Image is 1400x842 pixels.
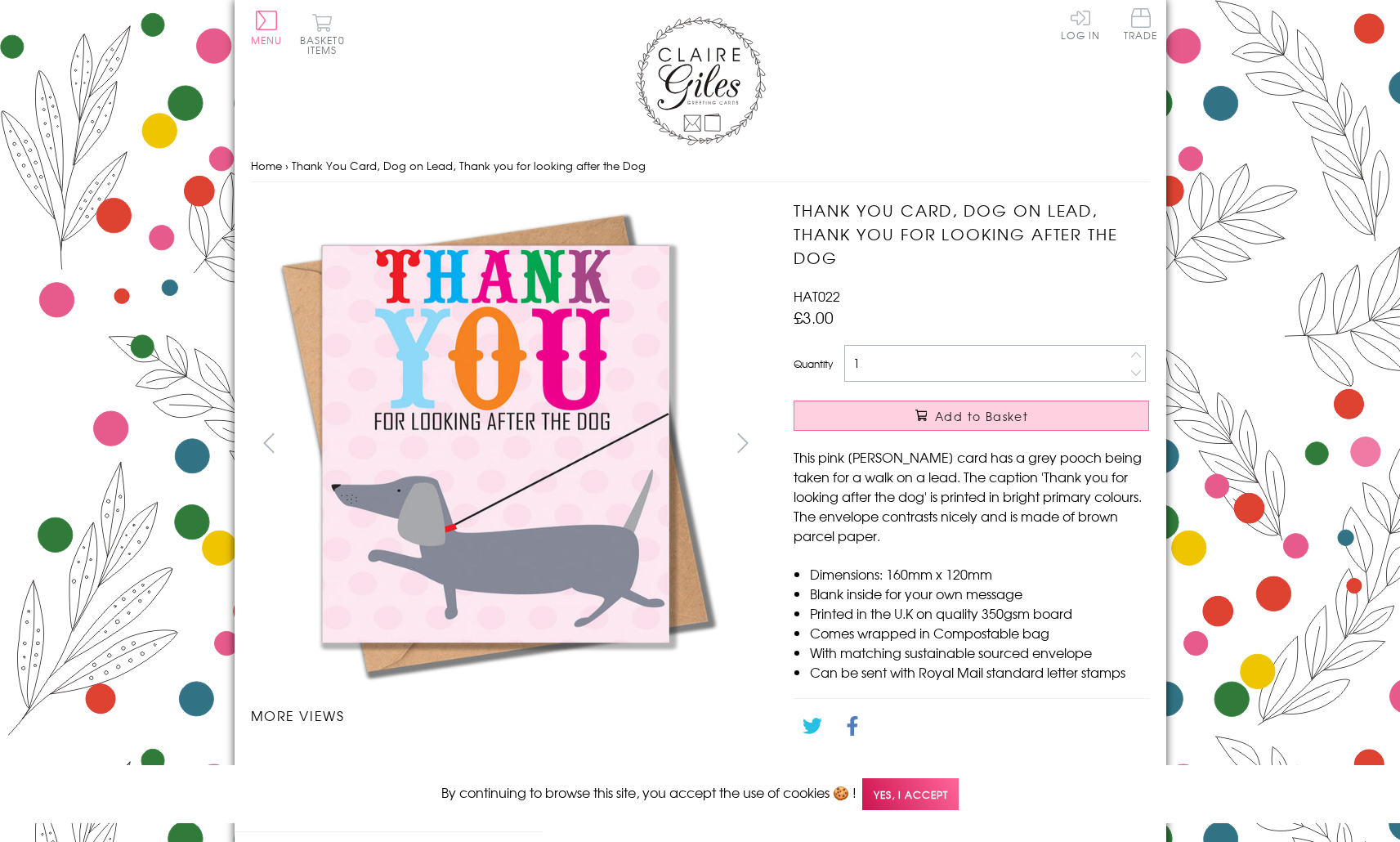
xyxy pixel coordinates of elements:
[314,761,315,762] img: Thank You Card, Dog on Lead, Thank you for looking after the Dog
[1124,8,1158,40] span: Trade
[810,623,1149,643] li: Comes wrapped in Compostable bag
[251,150,1150,183] nav: breadcrumbs
[251,11,283,45] button: Menu
[251,424,288,461] button: prev
[810,564,1149,584] li: Dimensions: 160mm x 120mm
[300,13,345,55] button: Basket0 items
[794,447,1149,545] p: This pink [PERSON_NAME] card has a grey pooch being taken for a walk on a lead. The caption 'Than...
[251,741,378,777] li: Carousel Page 1 (Current Slide)
[378,741,506,777] li: Carousel Page 2
[307,33,345,57] span: 0 items
[251,741,762,777] ul: Carousel Pagination
[441,761,442,762] img: Thank You Card, Dog on Lead, Thank you for looking after the Dog
[935,408,1028,424] span: Add to Basket
[1124,8,1158,43] a: Trade
[251,158,282,173] a: Home
[810,643,1149,662] li: With matching sustainable sourced envelope
[794,286,840,306] span: HAT022
[251,705,762,725] h3: More views
[794,401,1149,431] button: Add to Basket
[794,306,834,329] span: £3.00
[251,33,283,47] span: Menu
[635,16,766,146] img: Claire Giles Greetings Cards
[724,424,761,461] button: next
[251,199,741,689] img: Thank You Card, Dog on Lead, Thank you for looking after the Dog
[292,158,646,173] span: Thank You Card, Dog on Lead, Thank you for looking after the Dog
[285,158,288,173] span: ›
[794,356,833,371] label: Quantity
[794,199,1149,269] h1: Thank You Card, Dog on Lead, Thank you for looking after the Dog
[862,778,959,810] span: Yes, I accept
[810,584,1149,603] li: Blank inside for your own message
[807,760,966,780] a: Go back to the collection
[1061,8,1100,40] a: Log In
[810,662,1149,682] li: Can be sent with Royal Mail standard letter stamps
[810,603,1149,623] li: Printed in the U.K on quality 350gsm board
